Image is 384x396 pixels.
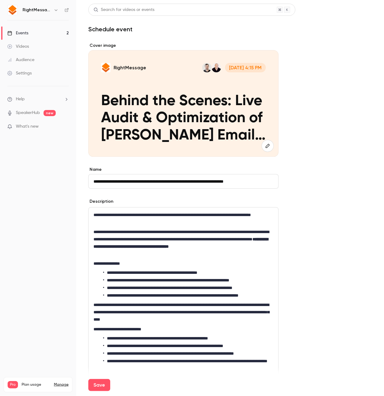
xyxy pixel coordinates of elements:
[212,63,221,72] img: Chris Orzechowski
[88,43,279,49] label: Cover image
[7,70,32,76] div: Settings
[54,382,69,387] a: Manage
[8,381,18,388] span: Pro
[225,63,266,72] span: [DATE] 4:15 PM
[88,26,372,33] h1: Schedule event
[7,43,29,50] div: Videos
[7,30,28,36] div: Events
[16,123,39,130] span: What's new
[16,96,25,102] span: Help
[88,167,279,173] label: Name
[101,63,111,72] img: Behind the Scenes: Live Audit & Optimization of Jason Resnick's Email Personalization
[7,96,69,102] li: help-dropdown-opener
[62,124,69,129] iframe: Noticeable Trigger
[88,198,113,205] label: Description
[114,64,146,71] p: RightMessage
[22,382,50,387] span: Plan usage
[16,110,40,116] a: SpeakerHub
[88,379,110,391] button: Save
[23,7,51,13] h6: RightMessage
[44,110,56,116] span: new
[202,63,212,72] img: Brennan Dunn
[7,57,34,63] div: Audience
[101,93,266,144] p: Behind the Scenes: Live Audit & Optimization of [PERSON_NAME] Email Personalization
[89,208,278,394] div: editor
[8,5,17,15] img: RightMessage
[88,207,279,394] section: description
[93,7,154,13] div: Search for videos or events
